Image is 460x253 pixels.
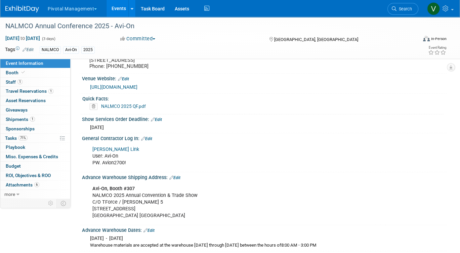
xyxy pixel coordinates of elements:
span: Budget [6,163,21,169]
a: Booth [0,68,70,77]
div: Show Services Order Deadline: [82,114,447,123]
b: Avi-On, Booth #307 [92,186,135,192]
i: Booth reservation complete [22,71,25,74]
img: ExhibitDay [5,6,39,12]
a: Delete attachment? [90,104,100,109]
img: Format-Inperson.png [423,36,430,41]
span: Giveaways [6,107,28,113]
div: Advance Warehouse Shipping Address: [82,172,447,181]
div: NALMCO [40,46,61,53]
a: Search [387,3,418,15]
td: Tags [5,46,34,54]
a: Asset Reservations [0,96,70,105]
span: [DATE] [90,125,104,130]
div: Warehouse materials are accepted at the warehouse [DATE] through [DATE] between the hours of8:00 ... [90,242,442,249]
a: Edit [151,117,162,122]
span: 71% [18,135,28,140]
a: Travel Reservations1 [0,87,70,96]
a: Sponsorships [0,124,70,133]
a: Event Information [0,59,70,68]
span: Shipments [6,117,35,122]
span: Search [396,6,412,11]
a: Playbook [0,143,70,152]
span: 1 [17,79,23,84]
div: Quick Facts: [82,94,444,102]
a: Budget [0,162,70,171]
div: NALMCO 2025 Annual Convention & Trade Show C/O TForce / [PERSON_NAME] 5 [STREET_ADDRESS] [GEOGRAP... [88,182,376,222]
a: Edit [23,47,34,52]
div: Venue Website: [82,74,447,82]
span: (3 days) [41,37,55,41]
div: General Contractor Log In: [82,133,447,142]
span: Event Information [6,60,43,66]
span: Sponsorships [6,126,35,131]
span: Booth [6,70,26,75]
span: Staff [6,79,23,85]
td: Personalize Event Tab Strip [45,199,57,208]
a: ROI, Objectives & ROO [0,171,70,180]
span: 6 [34,182,39,187]
div: Advance Warehouse Dates: [82,225,447,234]
div: Avi-On [63,46,79,53]
a: more [0,190,70,199]
span: Attachments [6,182,39,187]
a: Edit [118,77,129,81]
span: ROI, Objectives & ROO [6,173,51,178]
a: Attachments6 [0,180,70,189]
span: to [19,36,26,41]
div: 2025 [81,46,95,53]
a: Staff1 [0,78,70,87]
a: [PERSON_NAME] Link [92,146,139,152]
div: User: Avi-On PW. Avion2700! [88,143,376,170]
a: Misc. Expenses & Credits [0,152,70,161]
span: [GEOGRAPHIC_DATA], [GEOGRAPHIC_DATA] [274,37,358,42]
span: Playbook [6,144,25,150]
img: Valerie Weld [427,2,440,15]
span: 1 [48,89,53,94]
a: Edit [169,175,180,180]
a: NALMCO 2025 QF.pdf [101,103,146,109]
span: 1 [30,117,35,122]
span: [DATE] - [DATE] [90,236,123,241]
span: Misc. Expenses & Credits [6,154,58,159]
td: Toggle Event Tabs [57,199,71,208]
a: Tasks71% [0,134,70,143]
span: more [4,192,15,197]
span: Asset Reservations [6,98,46,103]
a: [URL][DOMAIN_NAME] [90,84,137,90]
button: Committed [118,35,158,42]
pre: [STREET_ADDRESS] Phone: [PHONE_NUMBER] [89,57,226,69]
span: [DATE] [DATE] [5,35,40,41]
a: Edit [143,228,155,233]
span: Travel Reservations [6,88,53,94]
div: Event Rating [428,46,446,49]
a: Edit [141,136,152,141]
div: NALMCO Annual Conference 2025 - Avi-On [3,20,409,32]
a: Shipments1 [0,115,70,124]
a: Giveaways [0,106,70,115]
div: In-Person [431,36,447,41]
span: Tasks [5,135,28,141]
div: Event Format [381,35,447,45]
